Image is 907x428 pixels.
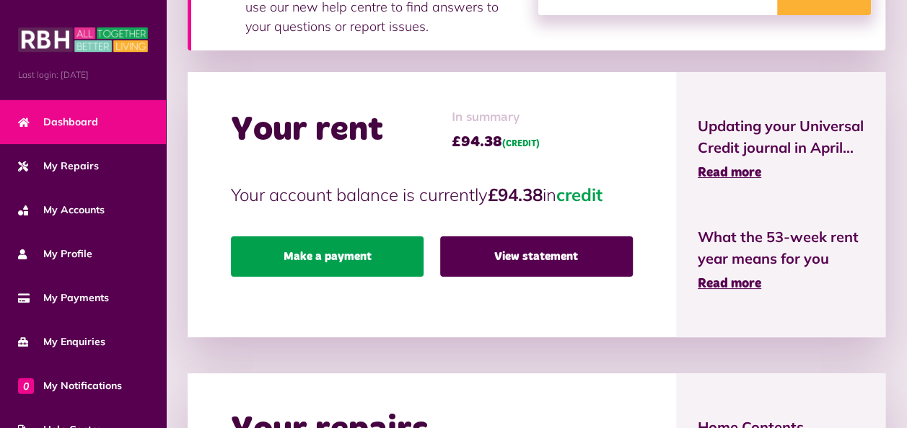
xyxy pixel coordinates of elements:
p: Your account balance is currently in [231,182,633,208]
a: Updating your Universal Credit journal in April... Read more [698,115,864,183]
span: £94.38 [452,131,540,153]
span: My Accounts [18,202,105,218]
a: What the 53-week rent year means for you Read more [698,226,864,294]
span: My Enquiries [18,334,105,349]
a: Make a payment [231,236,424,277]
img: MyRBH [18,25,148,54]
span: What the 53-week rent year means for you [698,226,864,269]
span: My Payments [18,290,109,306]
span: Dashboard [18,115,98,130]
span: My Repairs [18,159,99,174]
span: In summary [452,108,540,128]
span: Last login: [DATE] [18,68,148,81]
span: (CREDIT) [502,140,540,148]
span: My Notifications [18,378,122,393]
span: My Profile [18,246,92,262]
a: View statement [440,236,633,277]
span: 0 [18,378,34,393]
span: credit [556,184,603,205]
strong: £94.38 [488,184,543,205]
span: Updating your Universal Credit journal in April... [698,115,864,159]
span: Read more [698,166,761,179]
h2: Your rent [231,110,383,151]
span: Read more [698,277,761,290]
